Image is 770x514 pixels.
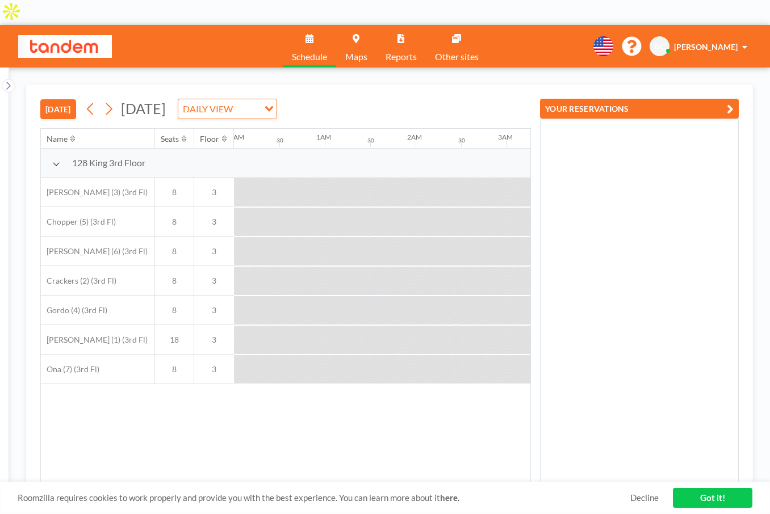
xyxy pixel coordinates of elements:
[155,217,194,227] span: 8
[161,134,179,144] div: Seats
[41,364,99,374] span: Ona (7) (3rd Fl)
[155,364,194,374] span: 8
[155,335,194,345] span: 18
[155,187,194,197] span: 8
[316,133,331,141] div: 1AM
[41,276,116,286] span: Crackers (2) (3rd Fl)
[200,134,219,144] div: Floor
[194,335,234,345] span: 3
[277,137,283,144] div: 30
[435,52,479,61] span: Other sites
[41,187,148,197] span: [PERSON_NAME] (3) (3rd Fl)
[283,25,336,68] a: Schedule
[178,99,277,119] div: Search for option
[40,99,76,119] button: [DATE]
[225,133,244,141] div: 12AM
[41,335,148,345] span: [PERSON_NAME] (1) (3rd Fl)
[236,102,258,116] input: Search for option
[18,492,630,503] span: Roomzilla requires cookies to work properly and provide you with the best experience. You can lea...
[194,305,234,315] span: 3
[155,305,194,315] span: 8
[18,35,112,58] img: organization-logo
[121,100,166,117] span: [DATE]
[292,52,327,61] span: Schedule
[674,42,738,52] span: [PERSON_NAME]
[540,99,739,119] button: YOUR RESERVATIONS
[41,217,116,227] span: Chopper (5) (3rd Fl)
[426,25,488,68] a: Other sites
[630,492,659,503] a: Decline
[386,52,417,61] span: Reports
[336,25,376,68] a: Maps
[194,364,234,374] span: 3
[41,305,107,315] span: Gordo (4) (3rd Fl)
[155,246,194,256] span: 8
[345,52,367,61] span: Maps
[407,133,422,141] div: 2AM
[440,492,459,503] a: here.
[72,157,145,168] span: 128 King 3rd Floor
[47,134,68,144] div: Name
[155,276,194,286] span: 8
[41,246,148,256] span: [PERSON_NAME] (6) (3rd Fl)
[194,246,234,256] span: 3
[458,137,465,144] div: 30
[655,41,665,52] span: BC
[194,217,234,227] span: 3
[673,488,752,508] a: Got it!
[498,133,513,141] div: 3AM
[376,25,426,68] a: Reports
[181,102,235,116] span: DAILY VIEW
[194,276,234,286] span: 3
[367,137,374,144] div: 30
[194,187,234,197] span: 3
